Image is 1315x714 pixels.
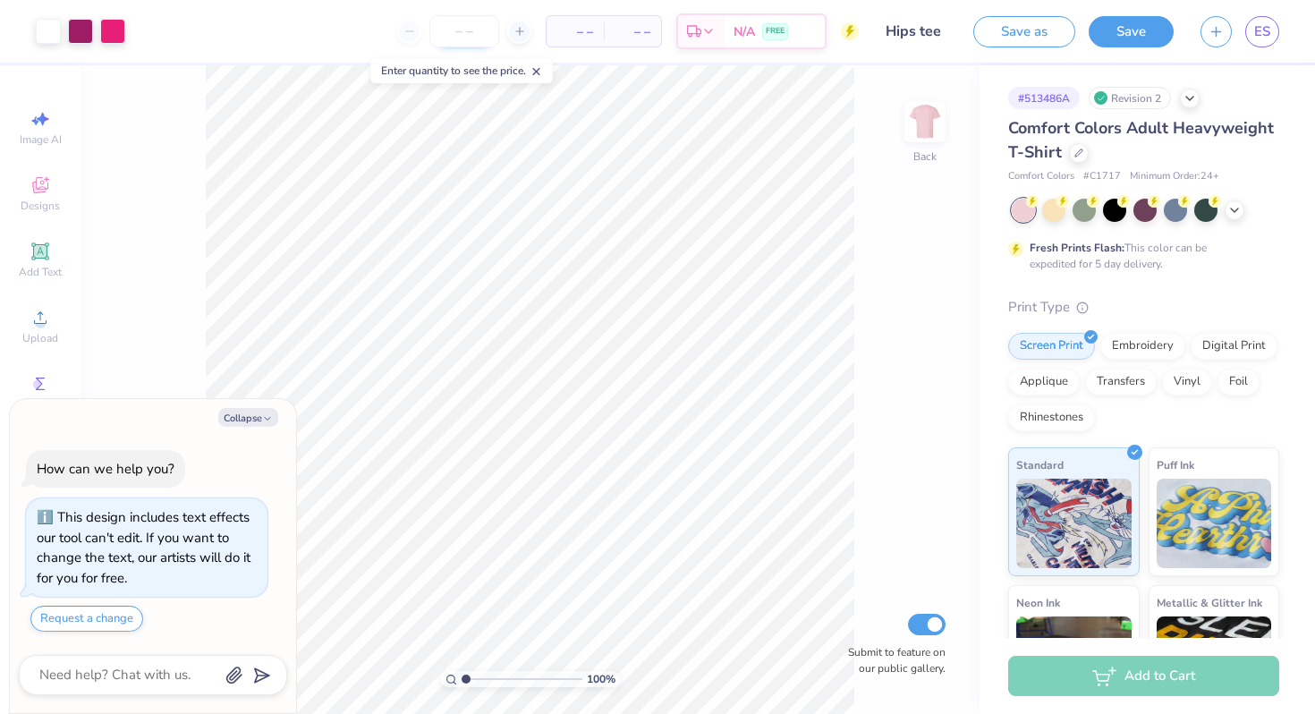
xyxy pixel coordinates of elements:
span: N/A [734,22,755,41]
img: Puff Ink [1157,479,1272,568]
img: Metallic & Glitter Ink [1157,616,1272,706]
div: Vinyl [1162,369,1212,395]
button: Save [1089,16,1174,47]
span: Puff Ink [1157,455,1194,474]
span: ES [1254,21,1270,42]
div: # 513486A [1008,87,1080,109]
span: FREE [766,25,785,38]
div: Applique [1008,369,1080,395]
div: Enter quantity to see the price. [371,58,553,83]
span: 100 % [587,671,615,687]
span: Neon Ink [1016,593,1060,612]
span: – – [615,22,650,41]
span: Minimum Order: 24 + [1130,169,1219,184]
div: Back [913,149,937,165]
a: ES [1245,16,1279,47]
button: Collapse [218,408,278,427]
input: Untitled Design [872,13,960,49]
div: This color can be expedited for 5 day delivery. [1030,240,1250,272]
span: Upload [22,331,58,345]
div: Digital Print [1191,333,1277,360]
div: Foil [1217,369,1260,395]
span: Add Text [19,265,62,279]
div: How can we help you? [37,460,174,478]
span: Standard [1016,455,1064,474]
div: Revision 2 [1089,87,1171,109]
input: – – [429,15,499,47]
span: Comfort Colors [1008,169,1074,184]
div: Transfers [1085,369,1157,395]
img: Standard [1016,479,1132,568]
button: Request a change [30,606,143,632]
div: Rhinestones [1008,404,1095,431]
div: This design includes text effects our tool can't edit. If you want to change the text, our artist... [37,508,250,587]
div: Embroidery [1100,333,1185,360]
span: Image AI [20,132,62,147]
label: Submit to feature on our public gallery. [838,644,946,676]
span: # C1717 [1083,169,1121,184]
div: Print Type [1008,297,1279,318]
strong: Fresh Prints Flash: [1030,241,1124,255]
span: – – [557,22,593,41]
span: Metallic & Glitter Ink [1157,593,1262,612]
span: Comfort Colors Adult Heavyweight T-Shirt [1008,117,1274,163]
span: Designs [21,199,60,213]
img: Neon Ink [1016,616,1132,706]
div: Screen Print [1008,333,1095,360]
button: Save as [973,16,1075,47]
img: Back [907,104,943,140]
